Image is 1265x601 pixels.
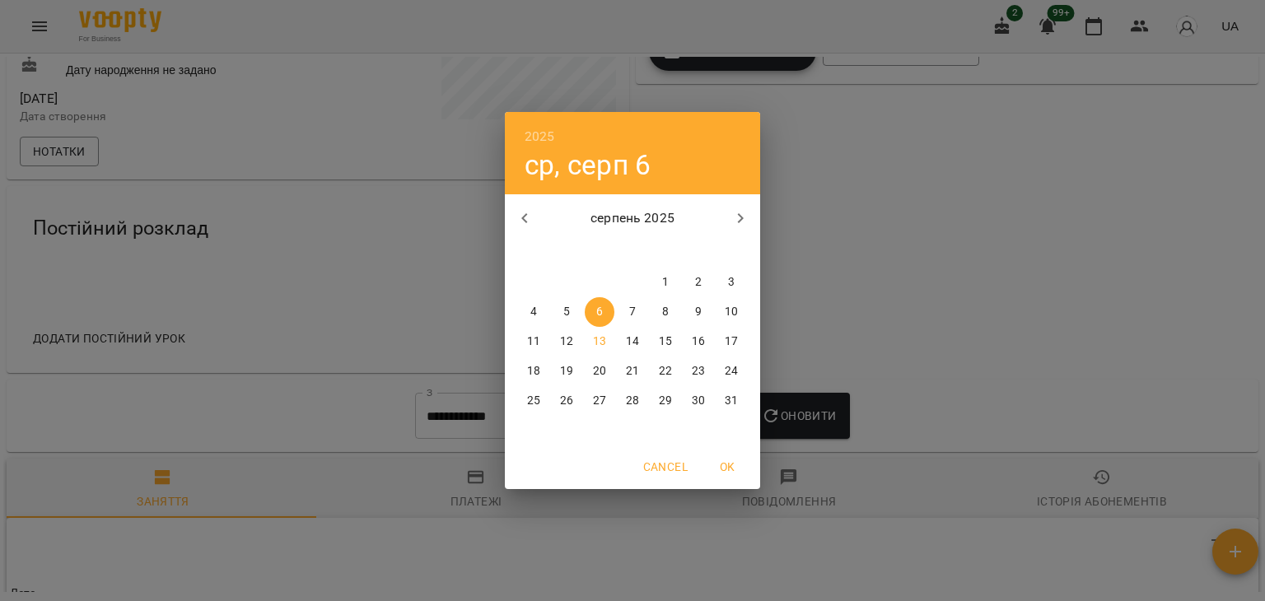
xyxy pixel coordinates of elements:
button: 14 [618,327,647,356]
span: Cancel [643,457,688,477]
span: вт [552,243,581,259]
button: 22 [651,356,680,386]
p: 9 [695,304,702,320]
button: ср, серп 6 [525,148,651,182]
p: 31 [725,393,738,409]
p: 18 [527,363,540,380]
p: 25 [527,393,540,409]
p: 6 [596,304,603,320]
button: 21 [618,356,647,386]
button: 30 [684,386,713,416]
p: 23 [692,363,705,380]
span: сб [684,243,713,259]
p: серпень 2025 [544,208,721,228]
p: 2 [695,274,702,291]
p: 26 [560,393,573,409]
p: 15 [659,333,672,350]
p: 5 [563,304,570,320]
button: 2025 [525,125,555,148]
button: 24 [717,356,746,386]
span: ср [585,243,614,259]
button: 29 [651,386,680,416]
p: 8 [662,304,669,320]
button: 5 [552,297,581,327]
button: Cancel [637,452,694,482]
button: 11 [519,327,548,356]
button: 1 [651,268,680,297]
button: 3 [717,268,746,297]
button: 26 [552,386,581,416]
button: 6 [585,297,614,327]
p: 3 [728,274,735,291]
button: 17 [717,327,746,356]
p: 21 [626,363,639,380]
p: 4 [530,304,537,320]
button: 27 [585,386,614,416]
button: 2 [684,268,713,297]
p: 28 [626,393,639,409]
p: 7 [629,304,636,320]
button: 8 [651,297,680,327]
button: 13 [585,327,614,356]
button: 16 [684,327,713,356]
p: 14 [626,333,639,350]
p: 29 [659,393,672,409]
p: 27 [593,393,606,409]
button: 12 [552,327,581,356]
button: 19 [552,356,581,386]
button: 10 [717,297,746,327]
button: 7 [618,297,647,327]
button: 23 [684,356,713,386]
p: 30 [692,393,705,409]
p: 17 [725,333,738,350]
span: пн [519,243,548,259]
button: 4 [519,297,548,327]
span: нд [717,243,746,259]
p: 22 [659,363,672,380]
p: 12 [560,333,573,350]
p: 24 [725,363,738,380]
p: 19 [560,363,573,380]
span: пт [651,243,680,259]
button: 9 [684,297,713,327]
p: 16 [692,333,705,350]
p: 13 [593,333,606,350]
button: 18 [519,356,548,386]
p: 10 [725,304,738,320]
button: 28 [618,386,647,416]
p: 1 [662,274,669,291]
button: OK [701,452,754,482]
p: 20 [593,363,606,380]
span: чт [618,243,647,259]
button: 20 [585,356,614,386]
button: 25 [519,386,548,416]
button: 15 [651,327,680,356]
span: OK [707,457,747,477]
button: 31 [717,386,746,416]
p: 11 [527,333,540,350]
